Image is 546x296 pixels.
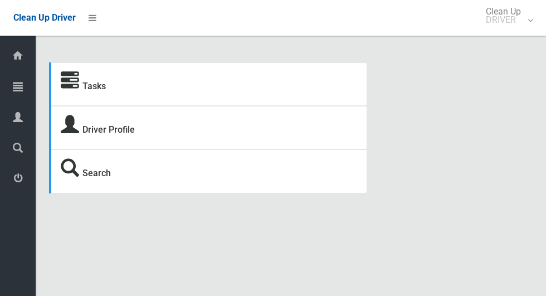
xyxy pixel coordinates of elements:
[13,12,76,23] span: Clean Up Driver
[82,124,135,135] a: Driver Profile
[480,7,532,24] span: Clean Up
[13,9,76,26] a: Clean Up Driver
[486,16,521,24] small: DRIVER
[82,168,111,178] a: Search
[82,81,106,91] a: Tasks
